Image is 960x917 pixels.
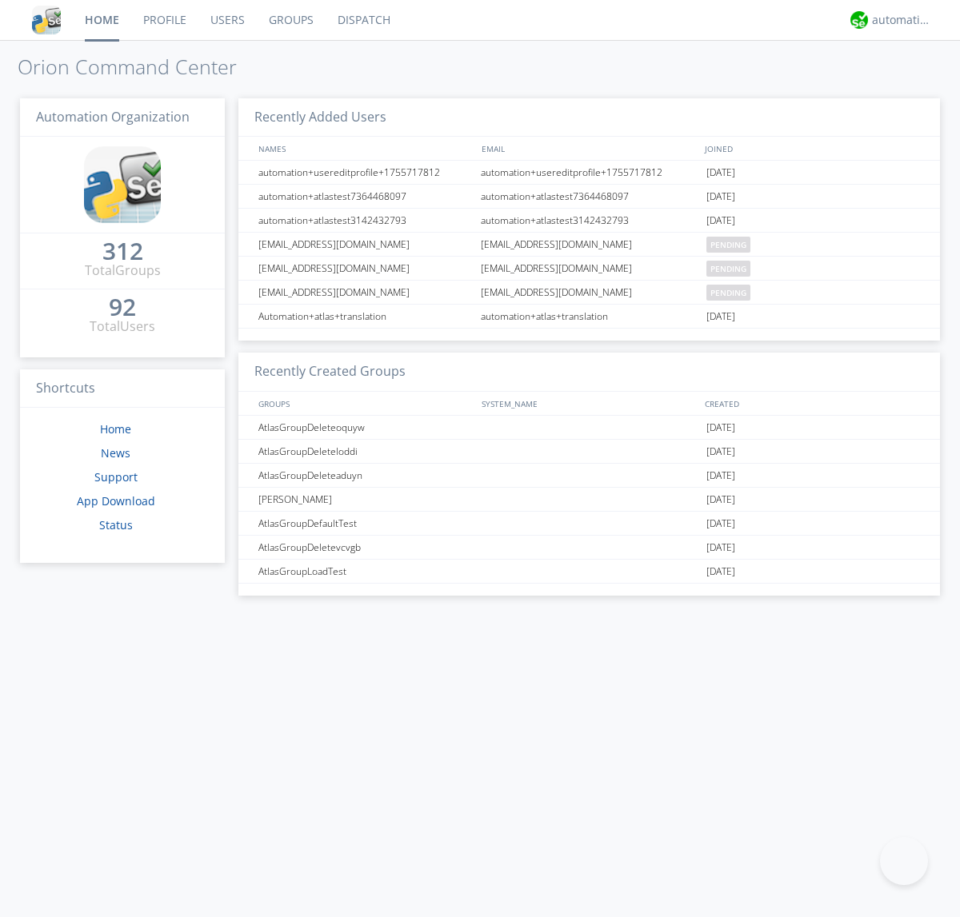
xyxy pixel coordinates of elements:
[254,161,476,184] div: automation+usereditprofile+1755717812
[706,161,735,185] span: [DATE]
[100,421,131,437] a: Home
[477,257,702,280] div: [EMAIL_ADDRESS][DOMAIN_NAME]
[109,299,136,317] a: 92
[706,261,750,277] span: pending
[109,299,136,315] div: 92
[238,440,940,464] a: AtlasGroupDeleteloddi[DATE]
[254,440,476,463] div: AtlasGroupDeleteloddi
[254,488,476,511] div: [PERSON_NAME]
[706,464,735,488] span: [DATE]
[478,137,701,160] div: EMAIL
[254,281,476,304] div: [EMAIL_ADDRESS][DOMAIN_NAME]
[238,512,940,536] a: AtlasGroupDefaultTest[DATE]
[238,464,940,488] a: AtlasGroupDeleteaduyn[DATE]
[238,416,940,440] a: AtlasGroupDeleteoquyw[DATE]
[880,837,928,885] iframe: Toggle Customer Support
[872,12,932,28] div: automation+atlas
[254,233,476,256] div: [EMAIL_ADDRESS][DOMAIN_NAME]
[254,305,476,328] div: Automation+atlas+translation
[85,261,161,280] div: Total Groups
[238,305,940,329] a: Automation+atlas+translationautomation+atlas+translation[DATE]
[238,233,940,257] a: [EMAIL_ADDRESS][DOMAIN_NAME][EMAIL_ADDRESS][DOMAIN_NAME]pending
[238,281,940,305] a: [EMAIL_ADDRESS][DOMAIN_NAME][EMAIL_ADDRESS][DOMAIN_NAME]pending
[477,185,702,208] div: automation+atlastest7364468097
[102,243,143,259] div: 312
[706,305,735,329] span: [DATE]
[701,392,925,415] div: CREATED
[706,560,735,584] span: [DATE]
[90,317,155,336] div: Total Users
[706,237,750,253] span: pending
[238,353,940,392] h3: Recently Created Groups
[77,493,155,508] a: App Download
[706,536,735,560] span: [DATE]
[99,517,133,532] a: Status
[238,257,940,281] a: [EMAIL_ADDRESS][DOMAIN_NAME][EMAIL_ADDRESS][DOMAIN_NAME]pending
[254,464,476,487] div: AtlasGroupDeleteaduyn
[254,257,476,280] div: [EMAIL_ADDRESS][DOMAIN_NAME]
[101,445,130,460] a: News
[254,512,476,535] div: AtlasGroupDefaultTest
[254,416,476,439] div: AtlasGroupDeleteoquyw
[238,161,940,185] a: automation+usereditprofile+1755717812automation+usereditprofile+1755717812[DATE]
[238,98,940,138] h3: Recently Added Users
[20,369,225,409] h3: Shortcuts
[706,488,735,512] span: [DATE]
[254,560,476,583] div: AtlasGroupLoadTest
[477,209,702,232] div: automation+atlastest3142432793
[36,108,190,126] span: Automation Organization
[254,392,474,415] div: GROUPS
[94,469,138,484] a: Support
[238,560,940,584] a: AtlasGroupLoadTest[DATE]
[477,233,702,256] div: [EMAIL_ADDRESS][DOMAIN_NAME]
[254,137,474,160] div: NAMES
[254,185,476,208] div: automation+atlastest7364468097
[850,11,868,29] img: d2d01cd9b4174d08988066c6d424eccd
[84,146,161,223] img: cddb5a64eb264b2086981ab96f4c1ba7
[706,209,735,233] span: [DATE]
[706,512,735,536] span: [DATE]
[238,488,940,512] a: [PERSON_NAME][DATE]
[102,243,143,261] a: 312
[478,392,701,415] div: SYSTEM_NAME
[254,209,476,232] div: automation+atlastest3142432793
[706,440,735,464] span: [DATE]
[706,285,750,301] span: pending
[706,185,735,209] span: [DATE]
[238,185,940,209] a: automation+atlastest7364468097automation+atlastest7364468097[DATE]
[238,209,940,233] a: automation+atlastest3142432793automation+atlastest3142432793[DATE]
[477,281,702,304] div: [EMAIL_ADDRESS][DOMAIN_NAME]
[238,536,940,560] a: AtlasGroupDeletevcvgb[DATE]
[706,416,735,440] span: [DATE]
[701,137,925,160] div: JOINED
[477,161,702,184] div: automation+usereditprofile+1755717812
[477,305,702,328] div: automation+atlas+translation
[32,6,61,34] img: cddb5a64eb264b2086981ab96f4c1ba7
[254,536,476,559] div: AtlasGroupDeletevcvgb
